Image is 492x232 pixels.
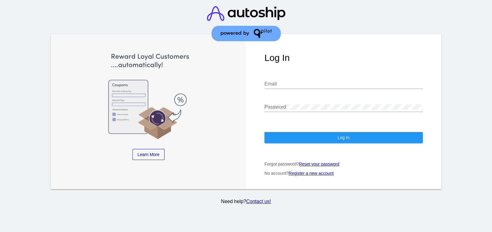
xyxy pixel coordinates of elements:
a: Learn More [133,149,165,160]
h1: Log In [264,53,423,63]
img: Apply Coupons Automatically to Scheduled Orders with QPilot [69,53,228,140]
span: Log In [338,135,350,140]
a: Reset your password [299,162,339,166]
p: Forgot password? [264,162,423,166]
input: Email [264,81,423,87]
p: No account? [264,171,423,176]
span: Learn More [137,152,160,157]
a: Register a new account [289,171,334,176]
button: Log In [264,132,423,143]
p: Need help? [50,199,442,204]
a: Contact us! [246,199,271,204]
